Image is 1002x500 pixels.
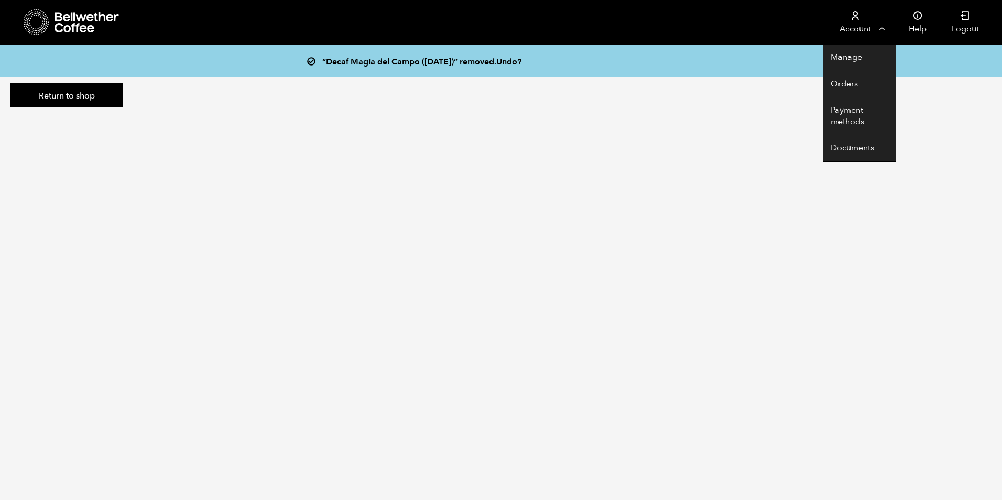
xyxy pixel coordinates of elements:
a: Manage [823,45,896,71]
a: Undo? [496,56,521,68]
a: Orders [823,71,896,98]
a: Return to shop [10,83,123,107]
a: Payment methods [823,97,896,135]
div: “Decaf Magia del Campo ([DATE])” removed. [312,53,705,68]
a: Documents [823,135,896,162]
